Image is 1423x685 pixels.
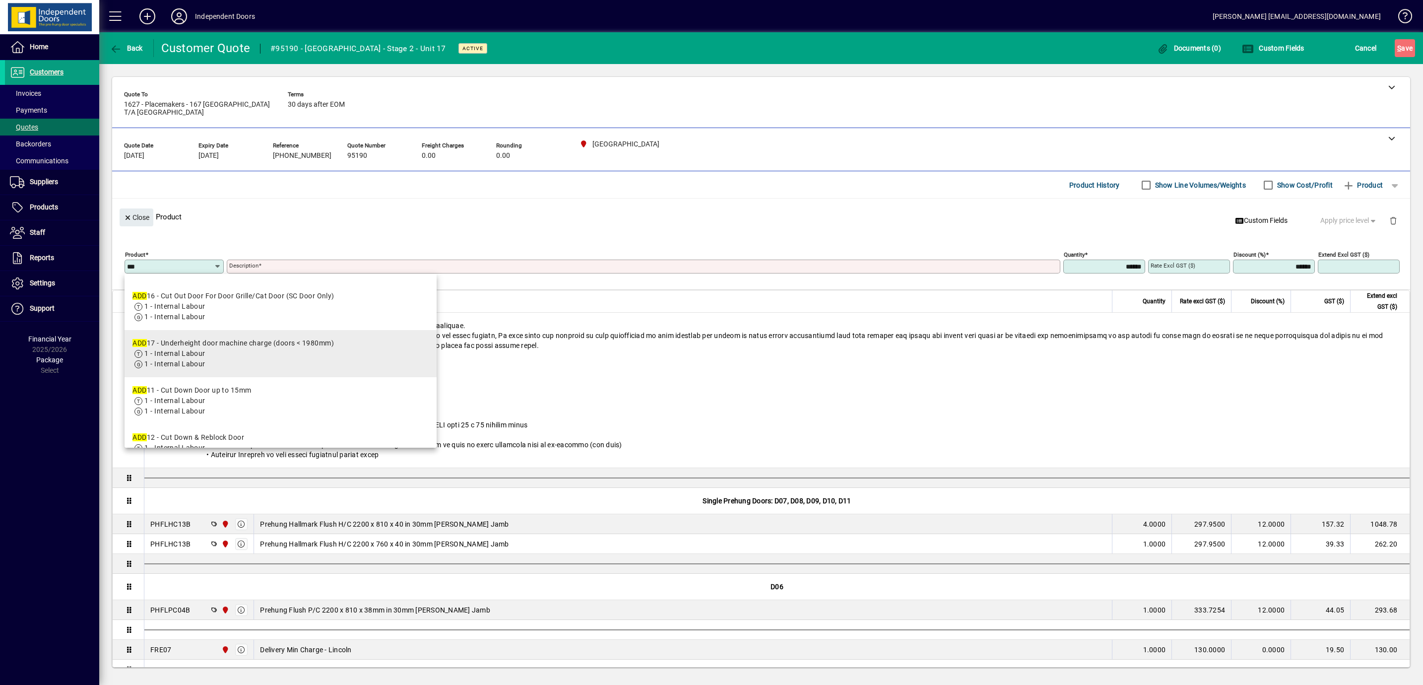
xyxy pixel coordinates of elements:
td: 39.33 [1291,534,1350,554]
span: Settings [30,279,55,287]
a: Settings [5,271,99,296]
mat-label: Rate excl GST ($) [1151,262,1195,269]
span: Invoices [10,89,41,97]
span: 1 - Internal Labour [144,397,205,405]
span: 4.0000 [1143,519,1166,529]
button: Documents (0) [1154,39,1224,57]
span: Active [462,45,483,52]
button: Custom Fields [1239,39,1307,57]
label: Show Cost/Profit [1275,180,1333,190]
div: Product [112,199,1410,235]
em: ADD [132,292,146,300]
a: Payments [5,102,99,119]
div: Lorem ips dol sit ametconsect ad elitsed do eiusmodt inc utla etdo magnaaliquae. Adm venia quisno... [144,313,1410,468]
span: Products [30,203,58,211]
div: 17 - Underheight door machine charge (doors < 1980mm) [132,338,334,348]
span: Extend excl GST ($) [1357,290,1397,312]
span: 1.0000 [1143,645,1166,655]
span: Backorders [10,140,51,148]
span: GST ($) [1324,296,1344,307]
td: 44.05 [1291,600,1350,620]
span: [DATE] [198,152,219,160]
button: Delete [1381,208,1405,232]
span: Package [36,356,63,364]
span: 1627 - Placemakers - 167 [GEOGRAPHIC_DATA] T/A [GEOGRAPHIC_DATA] [124,101,273,117]
td: 19.50 [1291,640,1350,660]
span: S [1397,44,1401,52]
span: Apply price level [1320,215,1378,226]
span: [DATE] [124,152,144,160]
div: 297.9500 [1178,519,1225,529]
td: 262.20 [1350,534,1410,554]
span: Christchurch [219,519,230,530]
div: PHFLPC04B [150,605,190,615]
button: Product History [1065,176,1124,194]
span: 1.0000 [1143,605,1166,615]
td: 130.00 [1350,640,1410,660]
td: 1048.78 [1350,514,1410,534]
a: Suppliers [5,170,99,195]
div: 16 - Cut Out Door For Door Grille/Cat Door (SC Door Only) [132,291,334,301]
span: Cancel [1355,40,1377,56]
mat-label: Extend excl GST ($) [1318,251,1369,258]
span: Product History [1069,177,1120,193]
td: 157.32 [1291,514,1350,534]
span: Custom Fields [1242,44,1304,52]
div: Single Prehung Doors: D07, D08, D09, D10, D11 [144,488,1410,514]
span: Rate excl GST ($) [1180,296,1225,307]
td: 293.68 [1350,600,1410,620]
button: Apply price level [1316,212,1382,230]
em: ADD [132,339,146,347]
span: Payments [10,106,47,114]
a: Support [5,296,99,321]
a: Reports [5,246,99,271]
button: Back [107,39,145,57]
a: Home [5,35,99,60]
span: Home [30,43,48,51]
button: Add [131,7,163,25]
span: Christchurch [219,539,230,549]
span: 1.0000 [1143,539,1166,549]
span: Quantity [1143,296,1165,307]
div: D06 [144,574,1410,600]
div: 297.9500 [1178,539,1225,549]
td: 12.0000 [1231,600,1291,620]
div: [PERSON_NAME] [EMAIL_ADDRESS][DOMAIN_NAME] [1213,8,1381,24]
span: 0.00 [422,152,436,160]
td: 12.0000 [1231,514,1291,534]
span: 95190 [347,152,367,160]
span: Quotes [10,123,38,131]
div: 333.7254 [1178,605,1225,615]
app-page-header-button: Delete [1381,216,1405,225]
span: Close [124,209,149,226]
span: Discount (%) [1251,296,1285,307]
mat-option: ADD16 - Cut Out Door For Door Grille/Cat Door (SC Door Only) [125,283,437,330]
span: 1 - Internal Labour [144,407,205,415]
mat-option: ADD11 - Cut Down Door up to 15mm [125,377,437,424]
td: 0.0000 [1231,640,1291,660]
div: PHFLHC13B [150,519,191,529]
span: Back [110,44,143,52]
span: Prehung Hallmark Flush H/C 2200 x 810 x 40 in 30mm [PERSON_NAME] Jamb [260,519,509,529]
a: Quotes [5,119,99,136]
em: ADD [132,433,146,441]
mat-label: Description [229,262,259,269]
span: Christchurch [219,644,230,655]
mat-error: Required [229,274,1052,284]
mat-label: Quantity [1064,251,1085,258]
span: Documents (0) [1157,44,1221,52]
span: Custom Fields [1235,215,1288,226]
span: 30 days after EOM [288,101,345,109]
mat-option: ADD12 - Cut Down & Reblock Door [125,424,437,472]
span: 1 - Internal Labour [144,313,205,321]
a: Backorders [5,136,99,152]
span: Communications [10,157,68,165]
a: Knowledge Base [1391,2,1411,34]
span: Support [30,304,55,312]
a: Invoices [5,85,99,102]
span: Prehung Flush P/C 2200 x 810 x 38mm in 30mm [PERSON_NAME] Jamb [260,605,490,615]
div: #95190 - [GEOGRAPHIC_DATA] - Stage 2 - Unit 17 [270,41,446,57]
div: Independent Doors [195,8,255,24]
em: ADD [132,386,146,394]
span: 0.00 [496,152,510,160]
